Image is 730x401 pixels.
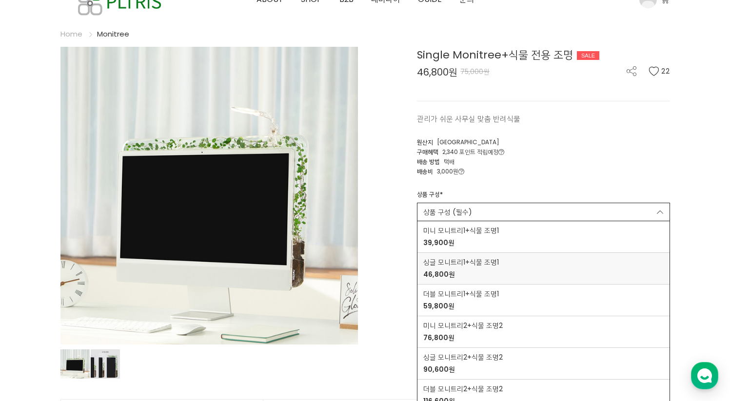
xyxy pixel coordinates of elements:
a: 대화 [64,309,126,333]
button: 22 [649,66,670,76]
p: 관리가 쉬운 사무실 맞춤 반려식물 [417,113,670,125]
strong: 39,900원 [423,238,454,248]
a: 설정 [126,309,187,333]
span: 대화 [89,324,101,332]
span: [GEOGRAPHIC_DATA] [437,138,499,146]
a: 홈 [3,309,64,333]
a: Monitree [97,29,129,39]
a: 싱글 모니트리1+식물 조명146,800원 [417,253,670,284]
a: 미니 모니트리1+식물 조명139,900원 [417,221,670,252]
span: 설정 [151,324,162,331]
span: 미니 모니트리1+식물 조명1 [423,226,499,236]
a: 상품 구성 (필수) [417,203,670,221]
span: 싱글 모니트리2+식물 조명2 [423,352,503,363]
span: 구매혜택 [417,148,438,156]
span: 미니 모니트리2+식물 조명2 [423,321,503,331]
span: 3,000원 [437,167,464,175]
strong: 76,800원 [423,333,454,343]
strong: 90,600원 [423,364,455,374]
span: 홈 [31,324,37,331]
span: 75,000원 [460,67,490,76]
div: 상품 구성 [417,190,443,203]
span: 더블 모니트리1+식물 조명1 [423,289,499,299]
a: 싱글 모니트리2+식물 조명290,600원 [417,348,670,379]
span: 싱글 모니트리1+식물 조명1 [423,257,499,267]
strong: 59,800원 [423,301,454,311]
span: 택배 [444,157,454,166]
span: 배송 방법 [417,157,440,166]
div: SALE [577,51,599,60]
span: 더블 모니트리2+식물 조명2 [423,384,503,394]
a: 미니 모니트리2+식물 조명276,800원 [417,316,670,347]
a: Home [60,29,82,39]
span: 2,340 포인트 적립예정 [442,148,504,156]
span: 원산지 [417,138,433,146]
a: 더블 모니트리1+식물 조명159,800원 [417,285,670,316]
div: Single Monitree+식물 전용 조명 [417,47,670,63]
strong: 46,800원 [423,269,455,279]
span: 46,800원 [417,67,457,77]
span: 22 [661,66,670,76]
span: 배송비 [417,167,433,175]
